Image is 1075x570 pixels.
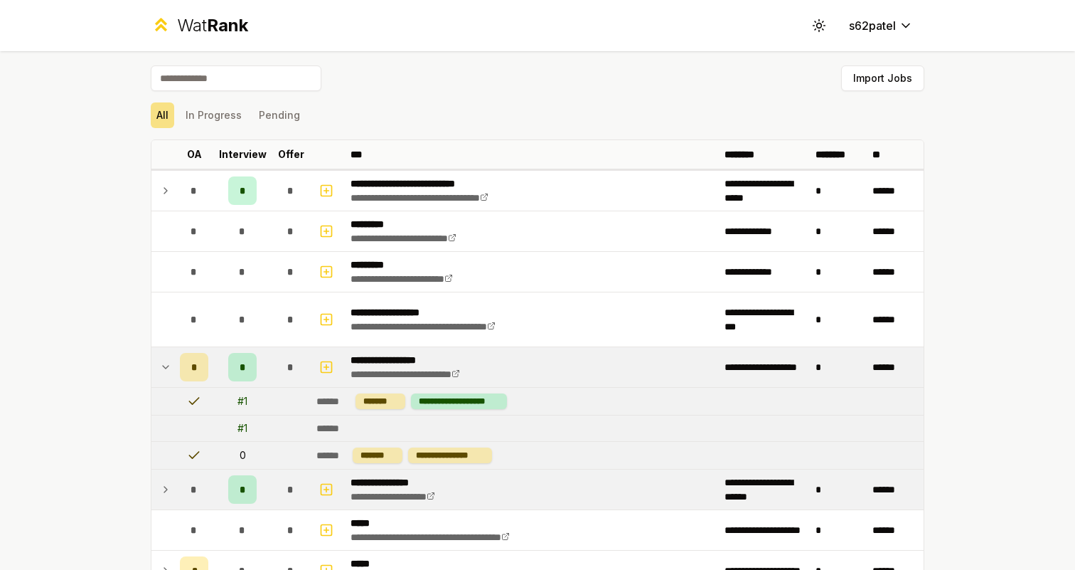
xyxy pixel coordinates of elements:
[214,442,271,469] td: 0
[841,65,924,91] button: Import Jobs
[237,394,247,408] div: # 1
[151,102,174,128] button: All
[838,13,924,38] button: s62patel
[253,102,306,128] button: Pending
[237,421,247,436] div: # 1
[180,102,247,128] button: In Progress
[278,147,304,162] p: Offer
[207,15,248,36] span: Rank
[849,17,896,34] span: s62patel
[219,147,267,162] p: Interview
[187,147,202,162] p: OA
[177,14,248,37] div: Wat
[151,14,248,37] a: WatRank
